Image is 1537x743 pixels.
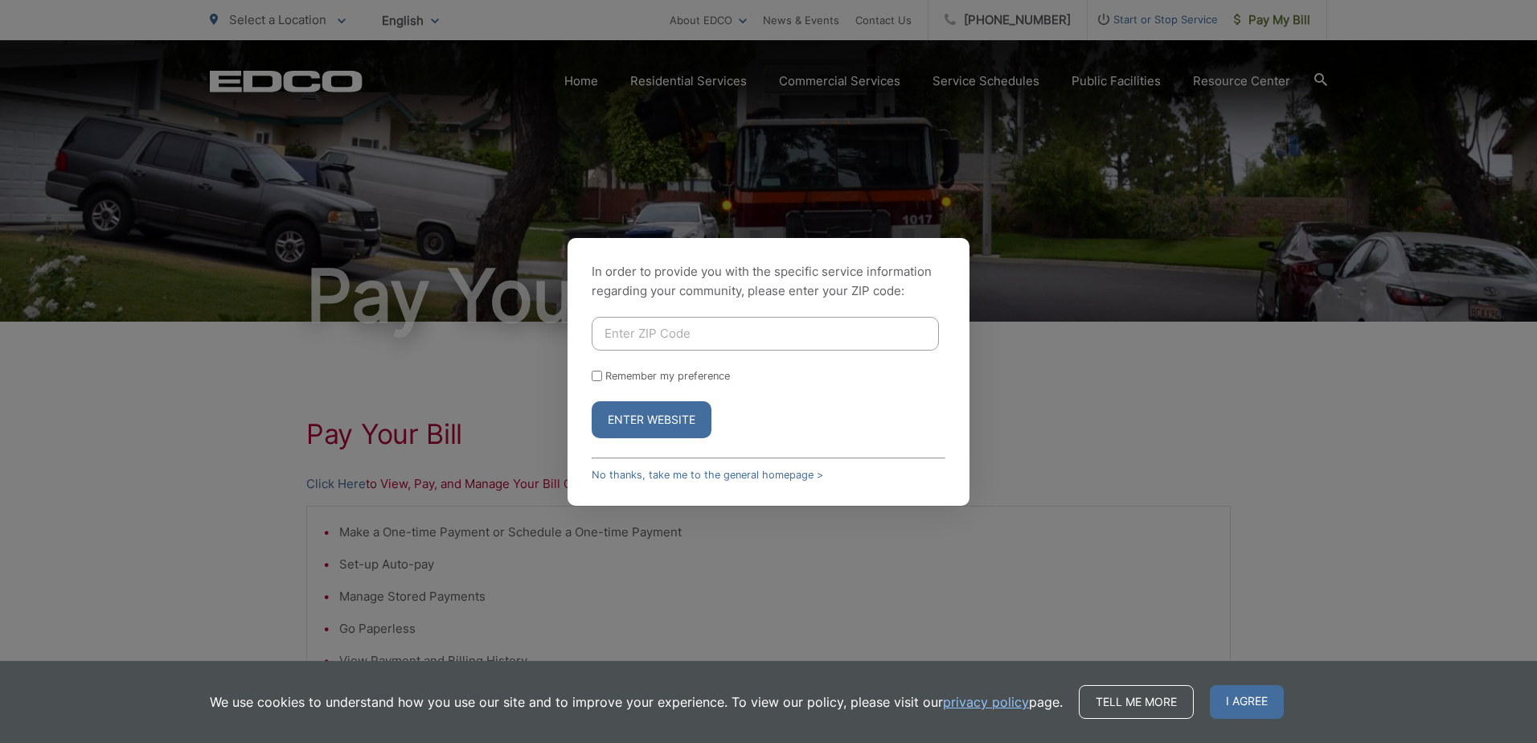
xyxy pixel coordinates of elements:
[1079,685,1194,719] a: Tell me more
[605,370,730,382] label: Remember my preference
[1210,685,1284,719] span: I agree
[592,262,945,301] p: In order to provide you with the specific service information regarding your community, please en...
[592,317,939,351] input: Enter ZIP Code
[592,469,823,481] a: No thanks, take me to the general homepage >
[210,692,1063,712] p: We use cookies to understand how you use our site and to improve your experience. To view our pol...
[943,692,1029,712] a: privacy policy
[592,401,711,438] button: Enter Website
